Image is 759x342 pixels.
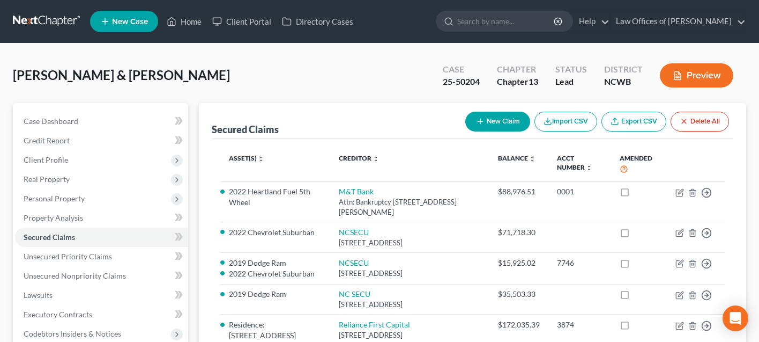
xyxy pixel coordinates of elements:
[24,213,83,222] span: Property Analysis
[465,112,530,132] button: New Claim
[24,232,75,242] span: Secured Claims
[24,329,121,338] span: Codebtors Insiders & Notices
[660,63,733,88] button: Preview
[498,154,535,162] a: Balance unfold_more
[339,268,480,279] div: [STREET_ADDRESS]
[339,300,480,310] div: [STREET_ADDRESS]
[611,148,667,181] th: Amended
[497,76,538,88] div: Chapter
[574,12,609,31] a: Help
[15,247,188,266] a: Unsecured Priority Claims
[671,112,729,132] button: Delete All
[723,305,748,331] div: Open Intercom Messenger
[529,156,535,162] i: unfold_more
[443,63,480,76] div: Case
[258,156,264,162] i: unfold_more
[277,12,359,31] a: Directory Cases
[15,305,188,324] a: Executory Contracts
[529,76,538,86] span: 13
[24,252,112,261] span: Unsecured Priority Claims
[586,165,592,171] i: unfold_more
[15,112,188,131] a: Case Dashboard
[339,187,374,196] a: M&T Bank
[229,319,322,341] li: Residence: [STREET_ADDRESS]
[557,154,592,171] a: Acct Number unfold_more
[339,238,480,248] div: [STREET_ADDRESS]
[24,136,70,145] span: Credit Report
[24,194,85,203] span: Personal Property
[604,63,643,76] div: District
[229,227,322,238] li: 2022 Chevrolet Suburban
[229,154,264,162] a: Asset(s) unfold_more
[24,271,126,280] span: Unsecured Nonpriority Claims
[15,228,188,247] a: Secured Claims
[457,11,555,31] input: Search by name...
[15,266,188,286] a: Unsecured Nonpriority Claims
[229,186,322,208] li: 2022 Heartland Fuel 5th Wheel
[339,197,480,217] div: Attn: Bankruptcy [STREET_ADDRESS][PERSON_NAME]
[557,258,602,268] div: 7746
[229,268,322,279] li: 2022 Chevrolet Suburban
[498,186,540,197] div: $88,976.51
[24,155,68,164] span: Client Profile
[604,76,643,88] div: NCWB
[24,310,92,319] span: Executory Contracts
[339,289,370,299] a: NC SECU
[24,174,70,184] span: Real Property
[15,131,188,150] a: Credit Report
[601,112,666,132] a: Export CSV
[15,286,188,305] a: Lawsuits
[498,258,540,268] div: $15,925.02
[557,319,602,330] div: 3874
[497,63,538,76] div: Chapter
[339,258,369,267] a: NCSECU
[498,319,540,330] div: $172,035.39
[443,76,480,88] div: 25-50204
[339,154,379,162] a: Creditor unfold_more
[557,186,602,197] div: 0001
[229,289,322,300] li: 2019 Dodge Ram
[112,18,148,26] span: New Case
[207,12,277,31] a: Client Portal
[339,330,480,340] div: [STREET_ADDRESS]
[534,112,597,132] button: Import CSV
[212,123,279,136] div: Secured Claims
[555,76,587,88] div: Lead
[24,117,78,126] span: Case Dashboard
[373,156,379,162] i: unfold_more
[339,320,410,329] a: Reliance First Capital
[555,63,587,76] div: Status
[611,12,746,31] a: Law Offices of [PERSON_NAME]
[15,208,188,228] a: Property Analysis
[339,228,369,237] a: NCSECU
[13,67,230,83] span: [PERSON_NAME] & [PERSON_NAME]
[24,290,53,300] span: Lawsuits
[229,258,322,268] li: 2019 Dodge Ram
[161,12,207,31] a: Home
[498,289,540,300] div: $35,503.33
[498,227,540,238] div: $71,718.30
